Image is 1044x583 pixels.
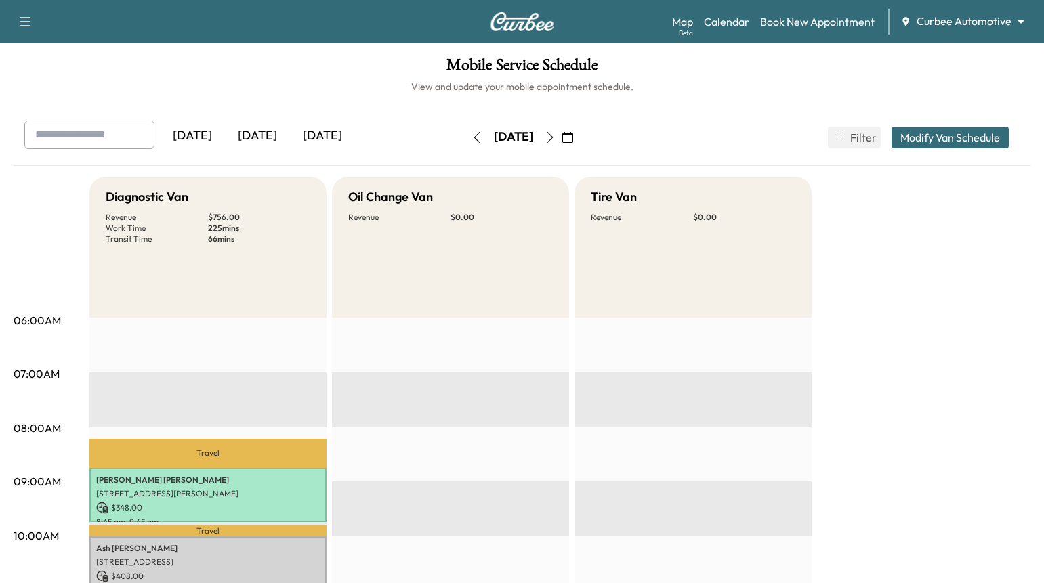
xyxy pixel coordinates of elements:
[96,475,320,485] p: [PERSON_NAME] [PERSON_NAME]
[96,570,320,582] p: $ 408.00
[106,223,208,234] p: Work Time
[760,14,875,30] a: Book New Appointment
[693,212,795,223] p: $ 0.00
[917,14,1011,29] span: Curbee Automotive
[208,234,310,244] p: 66 mins
[160,121,225,152] div: [DATE]
[348,212,451,223] p: Revenue
[225,121,290,152] div: [DATE]
[591,212,693,223] p: Revenue
[14,57,1030,80] h1: Mobile Service Schedule
[892,127,1009,148] button: Modify Van Schedule
[14,366,60,382] p: 07:00AM
[14,527,59,544] p: 10:00AM
[672,14,693,30] a: MapBeta
[96,488,320,499] p: [STREET_ADDRESS][PERSON_NAME]
[208,223,310,234] p: 225 mins
[96,557,320,567] p: [STREET_ADDRESS]
[96,502,320,514] p: $ 348.00
[14,420,61,436] p: 08:00AM
[704,14,749,30] a: Calendar
[494,129,533,146] div: [DATE]
[208,212,310,223] p: $ 756.00
[14,80,1030,93] h6: View and update your mobile appointment schedule.
[828,127,881,148] button: Filter
[591,188,637,207] h5: Tire Van
[106,234,208,244] p: Transit Time
[89,525,327,536] p: Travel
[106,188,188,207] h5: Diagnostic Van
[89,439,327,468] p: Travel
[106,212,208,223] p: Revenue
[850,129,875,146] span: Filter
[679,28,693,38] div: Beta
[290,121,355,152] div: [DATE]
[490,12,555,31] img: Curbee Logo
[96,543,320,554] p: Ash [PERSON_NAME]
[451,212,553,223] p: $ 0.00
[348,188,433,207] h5: Oil Change Van
[96,517,320,527] p: 8:45 am - 9:45 am
[14,312,61,328] p: 06:00AM
[14,473,61,490] p: 09:00AM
